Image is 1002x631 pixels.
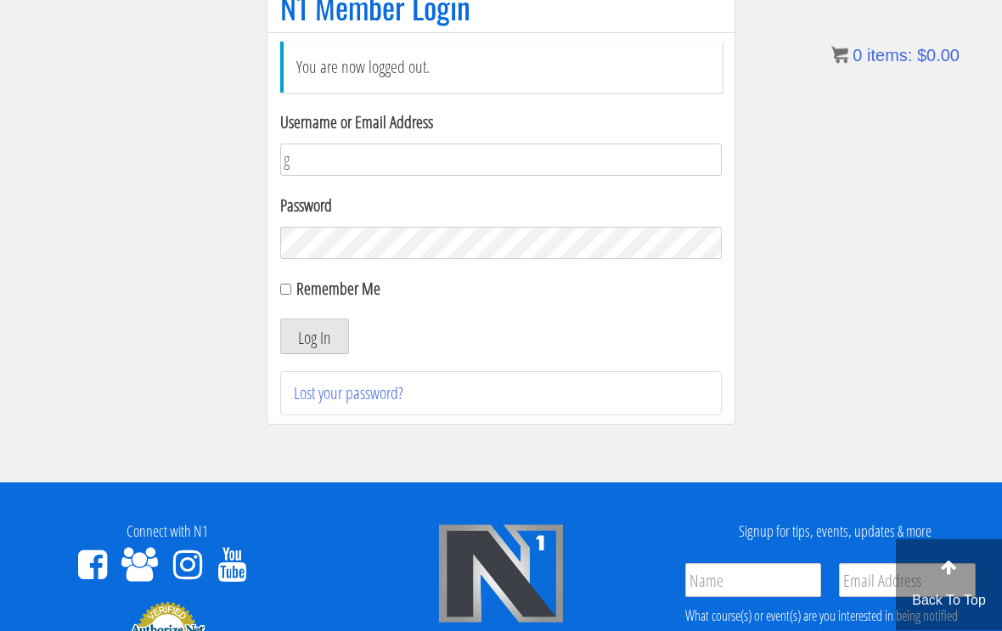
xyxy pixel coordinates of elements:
[13,524,321,541] h4: Connect with N1
[831,47,848,64] img: icon11.png
[294,382,403,405] a: Lost your password?
[280,42,722,93] li: You are now logged out.
[831,46,960,65] a: 0 items: $0.00
[280,194,722,219] label: Password
[853,46,862,65] span: 0
[685,564,822,598] input: Name
[917,46,960,65] bdi: 0.00
[280,110,722,136] label: Username or Email Address
[839,564,976,598] input: Email Address
[296,278,380,301] label: Remember Me
[917,46,926,65] span: $
[280,319,349,355] button: Log In
[867,46,912,65] span: items:
[681,524,989,541] h4: Signup for tips, events, updates & more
